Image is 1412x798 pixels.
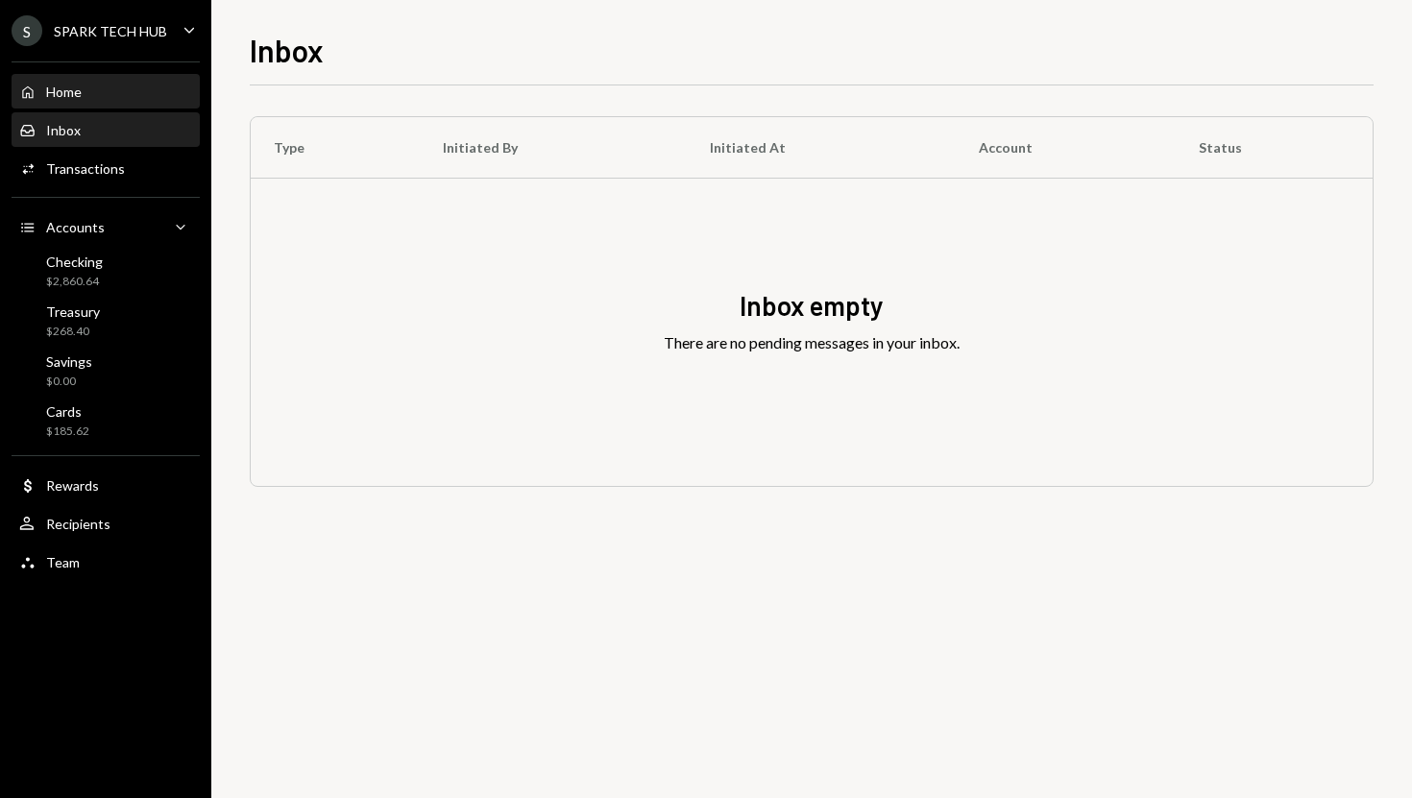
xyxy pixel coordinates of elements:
a: Accounts [12,209,200,244]
a: Rewards [12,468,200,502]
a: Treasury$268.40 [12,298,200,344]
a: Checking$2,860.64 [12,248,200,294]
div: Inbox empty [740,287,884,325]
div: Savings [46,353,92,370]
th: Initiated At [687,117,956,179]
th: Type [251,117,420,179]
th: Status [1176,117,1373,179]
div: Accounts [46,219,105,235]
div: $185.62 [46,423,89,440]
div: S [12,15,42,46]
div: SPARK TECH HUB [54,23,167,39]
th: Account [956,117,1176,179]
div: Inbox [46,122,81,138]
div: Transactions [46,160,125,177]
th: Initiated By [420,117,687,179]
h1: Inbox [250,31,324,69]
div: There are no pending messages in your inbox. [664,331,960,354]
div: $268.40 [46,324,100,340]
a: Cards$185.62 [12,398,200,444]
a: Home [12,74,200,109]
a: Team [12,544,200,579]
div: Home [46,84,82,100]
a: Inbox [12,112,200,147]
a: Transactions [12,151,200,185]
div: $2,860.64 [46,274,103,290]
a: Recipients [12,506,200,541]
a: Savings$0.00 [12,348,200,394]
div: Checking [46,254,103,270]
div: $0.00 [46,374,92,390]
div: Rewards [46,477,99,494]
div: Treasury [46,303,100,320]
div: Cards [46,403,89,420]
div: Team [46,554,80,570]
div: Recipients [46,516,110,532]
